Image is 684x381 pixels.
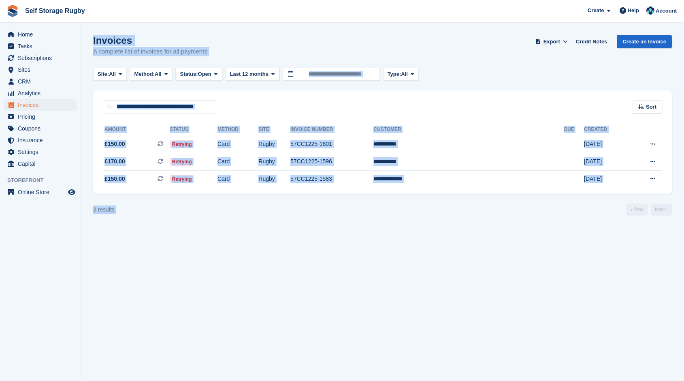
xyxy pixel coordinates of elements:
a: menu [4,99,77,111]
span: All [155,70,162,78]
th: Created [584,123,629,136]
td: [DATE] [584,153,629,171]
span: Open [198,70,211,78]
span: Method: [134,70,155,78]
a: Credit Notes [573,35,610,48]
a: menu [4,146,77,158]
span: Subscriptions [18,52,66,64]
th: Customer [373,123,564,136]
span: Status: [180,70,198,78]
th: Method [217,123,258,136]
span: All [109,70,116,78]
td: Card [217,153,258,171]
span: £150.00 [104,140,125,148]
button: Last 12 months [226,68,279,81]
a: menu [4,123,77,134]
span: Home [18,29,66,40]
img: Chris Palmer [646,6,654,15]
span: Sites [18,64,66,75]
a: Preview store [67,187,77,197]
td: [DATE] [584,136,629,153]
span: Retrying [170,140,194,148]
a: Next [651,203,672,216]
button: Status: Open [175,68,222,81]
span: Storefront [7,176,81,184]
a: menu [4,135,77,146]
span: Online Store [18,186,66,198]
span: Insurance [18,135,66,146]
span: Tasks [18,41,66,52]
td: [DATE] [584,170,629,187]
th: Invoice Number [290,123,373,136]
span: £150.00 [104,175,125,183]
span: CRM [18,76,66,87]
span: Pricing [18,111,66,122]
span: £170.00 [104,157,125,166]
td: Rugby [258,170,290,187]
img: stora-icon-8386f47178a22dfd0bd8f6a31ec36ba5ce8667c1dd55bd0f319d3a0aa187defe.svg [6,5,19,17]
span: Last 12 months [230,70,268,78]
span: Export [543,38,560,46]
h1: Invoices [93,35,207,46]
nav: Page [625,203,673,216]
td: 57CC1225-1596 [290,153,373,171]
span: Create [588,6,604,15]
a: Previous [626,203,648,216]
span: Sort [646,103,656,111]
th: Due [564,123,584,136]
button: Method: All [130,68,173,81]
span: Capital [18,158,66,169]
th: Amount [103,123,170,136]
td: 57CC1225-1583 [290,170,373,187]
a: Create an Invoice [617,35,672,48]
span: Retrying [170,175,194,183]
span: Settings [18,146,66,158]
span: Invoices [18,99,66,111]
p: A complete list of invoices for all payments [93,47,207,56]
button: Type: All [383,68,419,81]
span: Site: [98,70,109,78]
td: Card [217,170,258,187]
span: Analytics [18,88,66,99]
span: All [401,70,408,78]
span: Type: [388,70,401,78]
a: menu [4,186,77,198]
td: Rugby [258,136,290,153]
td: 57CC1225-1601 [290,136,373,153]
a: menu [4,76,77,87]
a: menu [4,41,77,52]
a: menu [4,88,77,99]
a: menu [4,29,77,40]
span: Help [628,6,639,15]
a: menu [4,64,77,75]
th: Status [170,123,217,136]
a: Self Storage Rugby [22,4,88,17]
span: Account [656,7,677,15]
th: Site [258,123,290,136]
button: Site: All [93,68,127,81]
a: menu [4,52,77,64]
a: menu [4,158,77,169]
td: Rugby [258,153,290,171]
td: Card [217,136,258,153]
span: Coupons [18,123,66,134]
button: Export [534,35,569,48]
a: menu [4,111,77,122]
div: 3 results [93,205,115,214]
span: Retrying [170,158,194,166]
